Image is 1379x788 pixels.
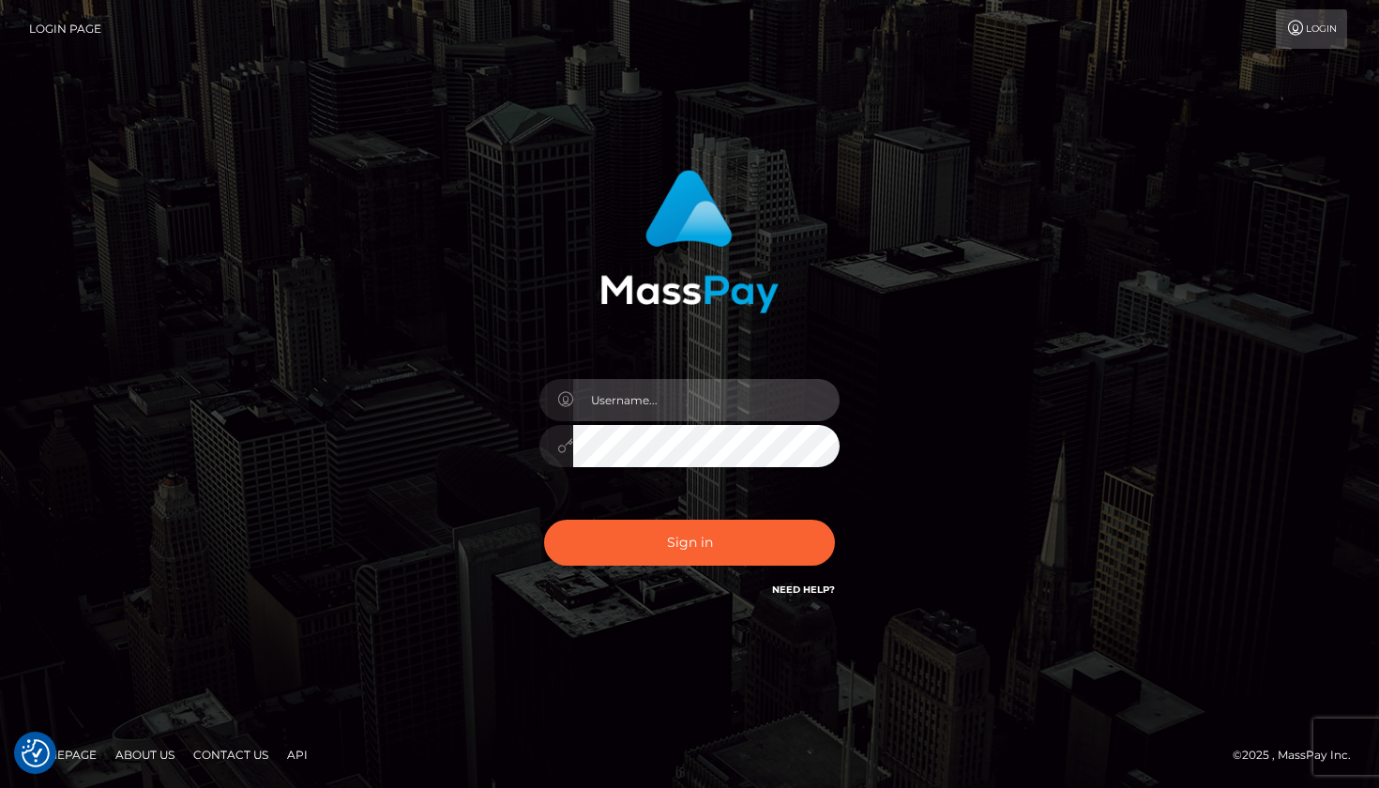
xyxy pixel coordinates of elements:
a: API [280,740,315,769]
button: Consent Preferences [22,739,50,767]
img: MassPay Login [600,170,779,313]
div: © 2025 , MassPay Inc. [1233,745,1365,765]
a: About Us [108,740,182,769]
input: Username... [573,379,840,421]
a: Login Page [29,9,101,49]
a: Login [1276,9,1347,49]
button: Sign in [544,520,835,566]
img: Revisit consent button [22,739,50,767]
a: Homepage [21,740,104,769]
a: Need Help? [772,583,835,596]
a: Contact Us [186,740,276,769]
